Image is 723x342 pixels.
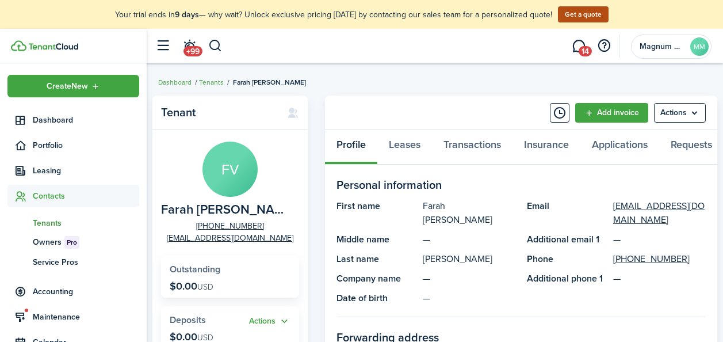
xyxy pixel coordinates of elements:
a: [EMAIL_ADDRESS][DOMAIN_NAME] [167,232,293,244]
span: Tenants [33,217,139,229]
panel-main-title: Phone [527,252,607,266]
a: Notifications [178,32,200,61]
a: Dashboard [7,109,139,131]
panel-main-description: — [423,233,515,246]
span: Pro [67,237,77,248]
img: TenantCloud [11,40,26,51]
a: OwnersPro [7,233,139,252]
panel-main-title: Additional phone 1 [527,272,607,286]
span: Owners [33,236,139,249]
panel-main-section-title: Personal information [336,176,706,193]
avatar-text: MM [690,37,709,56]
span: Accounting [33,286,139,298]
span: Leasing [33,165,139,177]
a: [PHONE_NUMBER] [613,252,690,266]
a: Messaging [568,32,590,61]
a: [EMAIL_ADDRESS][DOMAIN_NAME] [613,199,706,227]
panel-main-description: Farah [PERSON_NAME] [423,199,515,227]
span: Farah Venessa Camacho Galeano [161,203,293,217]
span: Deposits [170,313,206,326]
panel-main-description: — [423,291,515,305]
panel-main-description: — [423,272,515,286]
button: Actions [249,315,290,328]
span: Contacts [33,190,139,202]
span: +99 [183,46,202,56]
a: Service Pros [7,252,139,272]
button: Timeline [550,103,569,123]
avatar-text: FV [202,142,258,197]
span: Service Pros [33,256,139,268]
a: Add invoice [575,103,648,123]
a: Dashboard [158,77,192,88]
panel-main-title: Last name [336,252,417,266]
panel-main-title: Additional email 1 [527,233,607,246]
a: Insurance [512,130,580,165]
span: Farah [PERSON_NAME] [233,77,306,88]
b: 9 days [175,9,199,21]
button: Open resource center [594,36,614,56]
span: USD [197,281,213,293]
img: TenantCloud [28,43,78,50]
panel-main-title: Tenant [161,106,276,119]
button: Open menu [249,315,290,328]
span: Portfolio [33,139,139,151]
button: Open menu [654,103,706,123]
a: Transactions [432,130,512,165]
p: Your trial ends in — why wait? Unlock exclusive pricing [DATE] by contacting our sales team for a... [115,9,552,21]
panel-main-title: Email [527,199,607,227]
span: 14 [579,46,592,56]
span: Maintenance [33,311,139,323]
panel-main-title: Middle name [336,233,417,246]
panel-main-description: [PERSON_NAME] [423,252,515,266]
span: Outstanding [170,263,220,276]
span: Create New [47,82,88,90]
p: $0.00 [170,280,213,292]
a: Tenants [7,213,139,233]
a: [PHONE_NUMBER] [196,220,264,232]
a: Tenants [199,77,224,88]
button: Get a quote [558,6,609,22]
panel-main-title: Date of birth [336,291,417,305]
button: Open menu [7,75,139,97]
panel-main-title: Company name [336,272,417,286]
span: Magnum Management LLC [640,43,686,51]
button: Open sidebar [152,35,174,57]
button: Search [208,36,223,56]
a: Leases [377,130,432,165]
span: Dashboard [33,114,139,126]
panel-main-title: First name [336,199,417,227]
a: Applications [580,130,659,165]
menu-btn: Actions [654,103,706,123]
